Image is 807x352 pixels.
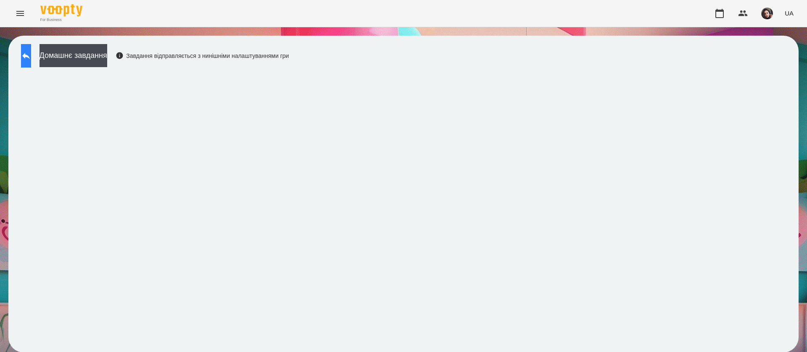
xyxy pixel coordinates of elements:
div: Завдання відправляється з нинішніми налаштуваннями гри [116,52,289,60]
button: Menu [10,3,30,23]
img: Voopty Logo [40,4,82,16]
button: Домашнє завдання [40,44,107,67]
img: 415cf204168fa55e927162f296ff3726.jpg [761,8,773,19]
span: UA [785,9,794,18]
span: For Business [40,17,82,23]
button: UA [781,5,797,21]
